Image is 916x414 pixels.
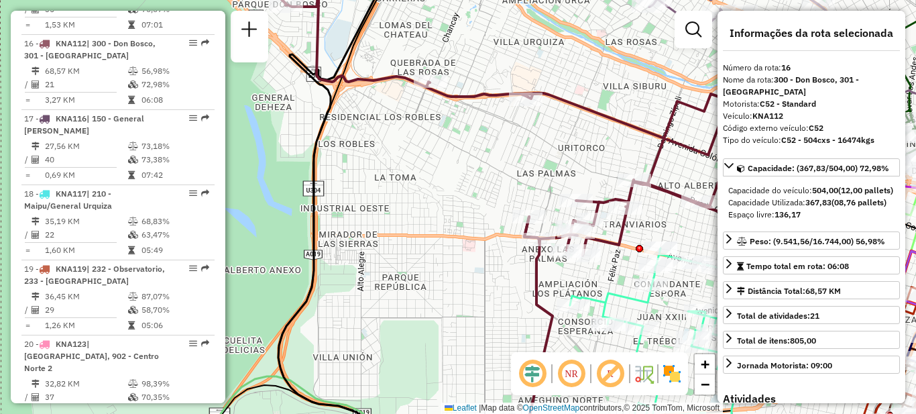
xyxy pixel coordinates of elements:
[555,358,587,390] span: Ocultar NR
[189,39,197,47] em: Opções
[728,185,895,197] div: Capacidade do veículo:
[723,158,900,176] a: Capacidade: (367,83/504,00) 72,98%
[44,153,127,166] td: 40
[128,171,135,179] i: Tempo total em rota
[201,189,209,197] em: Rota exportada
[201,114,209,122] em: Rota exportada
[633,363,654,384] img: Fluxo de ruas
[128,246,135,254] i: Tempo total em rota
[44,377,127,391] td: 32,82 KM
[141,168,209,182] td: 07:42
[805,286,841,296] span: 68,57 KM
[44,391,127,404] td: 37
[32,156,40,164] i: Total de Atividades
[24,189,112,211] span: | 210 - Maipu/General Urquiza
[128,156,138,164] i: % de utilização da cubagem
[809,123,823,133] strong: C52
[128,217,138,225] i: % de utilização do peso
[723,98,900,110] div: Motorista:
[24,319,31,332] td: =
[523,403,580,413] a: OpenStreetMap
[128,21,135,29] i: Tempo total em rota
[594,358,626,390] span: Exibir rótulo
[56,38,87,48] span: KNA112
[24,264,165,286] span: | 232 - Observatorio, 233 - [GEOGRAPHIC_DATA]
[189,189,197,197] em: Opções
[24,113,144,136] span: | 150 - General [PERSON_NAME]
[56,189,87,199] span: KNA117
[189,264,197,272] em: Opções
[141,18,209,32] td: 07:01
[128,142,138,150] i: % de utilização do peso
[701,356,709,372] span: +
[32,217,40,225] i: Distância Total
[128,321,135,329] i: Tempo total em rota
[24,244,31,257] td: =
[201,340,209,348] em: Rota exportada
[201,264,209,272] em: Rota exportada
[723,27,900,40] h4: Informações da rota selecionada
[44,64,127,78] td: 68,57 KM
[24,93,31,107] td: =
[775,209,801,219] strong: 136,17
[838,185,893,195] strong: (12,00 pallets)
[32,142,40,150] i: Distância Total
[737,335,816,347] div: Total de itens:
[479,403,481,413] span: |
[24,391,31,404] td: /
[141,153,209,166] td: 73,38%
[441,403,723,414] div: Map data © contributors,© 2025 TomTom, Microsoft
[141,303,209,317] td: 58,70%
[832,197,886,207] strong: (08,76 pallets)
[723,256,900,274] a: Tempo total em rota: 06:08
[128,393,138,401] i: % de utilização da cubagem
[750,236,885,246] span: Peso: (9.541,56/16.744,00) 56,98%
[189,340,197,348] em: Opções
[44,168,127,182] td: 0,69 KM
[141,215,209,228] td: 68,83%
[728,209,895,221] div: Espaço livre:
[752,111,783,121] strong: KNA112
[24,339,159,373] span: | [GEOGRAPHIC_DATA], 902 - Centro Norte 2
[141,140,209,153] td: 73,18%
[781,62,791,72] strong: 16
[32,393,40,401] i: Total de Atividades
[723,122,900,134] div: Código externo veículo:
[128,96,135,104] i: Tempo total em rota
[44,215,127,228] td: 35,19 KM
[56,264,87,274] span: KNA119
[760,99,816,109] strong: C52 - Standard
[781,135,874,145] strong: C52 - 504cxs - 16474kgs
[56,113,87,123] span: KNA116
[128,81,138,89] i: % de utilização da cubagem
[723,110,900,122] div: Veículo:
[141,64,209,78] td: 56,98%
[24,189,112,211] span: 18 -
[141,93,209,107] td: 06:08
[44,303,127,317] td: 29
[141,290,209,303] td: 87,07%
[32,293,40,301] i: Distância Total
[32,67,40,75] i: Distância Total
[44,228,127,242] td: 22
[128,293,138,301] i: % de utilização do peso
[32,380,40,388] i: Distância Total
[723,134,900,146] div: Tipo do veículo:
[24,38,156,60] span: 16 -
[695,374,715,395] a: Zoom out
[805,197,832,207] strong: 367,83
[24,228,31,242] td: /
[128,67,138,75] i: % de utilização do peso
[737,285,841,297] div: Distância Total:
[723,179,900,226] div: Capacidade: (367,83/504,00) 72,98%
[44,18,127,32] td: 1,53 KM
[44,93,127,107] td: 3,27 KM
[748,163,889,173] span: Capacidade: (367,83/504,00) 72,98%
[128,306,138,314] i: % de utilização da cubagem
[201,39,209,47] em: Rota exportada
[812,185,838,195] strong: 504,00
[737,311,819,321] span: Total de atividades:
[723,331,900,349] a: Total de itens:805,00
[44,319,127,332] td: 1,26 KM
[737,360,832,372] div: Jornada Motorista: 09:00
